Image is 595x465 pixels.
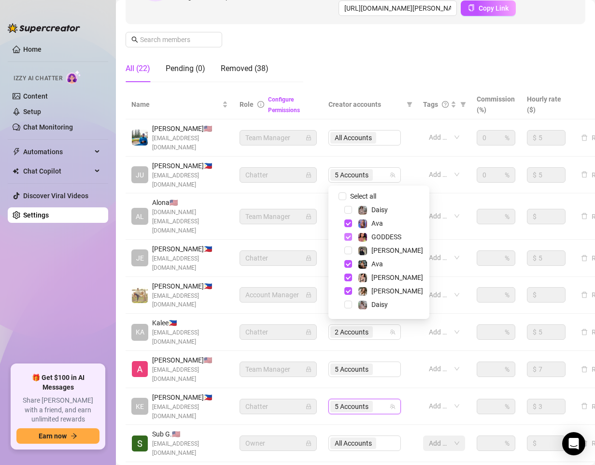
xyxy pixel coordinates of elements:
[390,172,396,178] span: team
[23,144,92,160] span: Automations
[13,168,19,174] img: Chat Copilot
[423,99,438,110] span: Tags
[152,291,228,310] span: [EMAIL_ADDRESS][DOMAIN_NAME]
[330,326,373,338] span: 2 Accounts
[407,102,412,107] span: filter
[152,365,228,384] span: [EMAIL_ADDRESS][DOMAIN_NAME]
[471,90,521,119] th: Commission (%)
[371,206,388,214] span: Daisy
[358,287,367,296] img: Paige
[346,191,380,202] span: Select all
[306,214,312,219] span: lock
[152,392,228,403] span: [PERSON_NAME] 🇵🇭
[458,97,468,112] span: filter
[245,436,311,450] span: Owner
[521,90,571,119] th: Hourly rate ($)
[245,399,311,414] span: Chatter
[358,206,367,215] img: Daisy
[8,23,80,33] img: logo-BBDzfeDw.svg
[240,101,254,108] span: Role
[306,366,312,372] span: lock
[268,96,300,114] a: Configure Permissions
[166,63,205,74] div: Pending (0)
[257,101,264,108] span: info-circle
[126,63,150,74] div: All (22)
[245,251,311,265] span: Chatter
[13,148,20,156] span: thunderbolt
[152,355,228,365] span: [PERSON_NAME] 🇺🇸
[126,90,234,119] th: Name
[16,428,99,444] button: Earn nowarrow-right
[152,403,228,421] span: [EMAIL_ADDRESS][DOMAIN_NAME]
[306,292,312,298] span: lock
[23,192,88,200] a: Discover Viral Videos
[371,219,383,227] span: Ava
[335,170,368,180] span: 5 Accounts
[245,288,311,302] span: Account Manager
[371,287,423,295] span: [PERSON_NAME]
[245,209,311,224] span: Team Manager
[344,206,352,214] span: Select tree node
[562,432,585,455] div: Open Intercom Messenger
[371,260,383,268] span: Ava
[371,233,401,241] span: GODDESS
[306,172,312,178] span: lock
[152,160,228,171] span: [PERSON_NAME] 🇵🇭
[136,327,144,337] span: KA
[306,255,312,261] span: lock
[358,233,367,242] img: GODDESS
[468,4,475,11] span: copy
[131,36,138,43] span: search
[152,208,228,235] span: [DOMAIN_NAME][EMAIL_ADDRESS][DOMAIN_NAME]
[371,301,388,308] span: Daisy
[358,274,367,282] img: Jenna
[132,436,148,451] img: Sub Genius
[358,219,367,228] img: Ava
[152,318,228,328] span: Kalee 🇵🇭
[152,439,228,458] span: [EMAIL_ADDRESS][DOMAIN_NAME]
[132,361,148,377] img: Alexicon Ortiaga
[461,0,516,16] button: Copy Link
[344,219,352,227] span: Select tree node
[344,260,352,268] span: Select tree node
[344,287,352,295] span: Select tree node
[221,63,269,74] div: Removed (38)
[358,247,367,255] img: Anna
[23,123,73,131] a: Chat Monitoring
[442,101,449,108] span: question-circle
[152,134,228,152] span: [EMAIL_ADDRESS][DOMAIN_NAME]
[344,301,352,308] span: Select tree node
[152,281,228,291] span: [PERSON_NAME] 🇵🇭
[132,130,148,145] img: Emad Ataei
[245,325,311,339] span: Chatter
[23,108,41,116] a: Setup
[358,260,367,269] img: Ava
[14,74,62,83] span: Izzy AI Chatter
[152,328,228,347] span: [EMAIL_ADDRESS][DOMAIN_NAME]
[39,432,67,440] span: Earn now
[306,404,312,409] span: lock
[71,433,77,439] span: arrow-right
[371,274,423,281] span: [PERSON_NAME]
[136,401,144,412] span: KE
[335,401,368,412] span: 5 Accounts
[152,123,228,134] span: [PERSON_NAME] 🇺🇸
[136,170,144,180] span: JU
[131,99,220,110] span: Name
[479,4,509,12] span: Copy Link
[23,163,92,179] span: Chat Copilot
[306,135,312,141] span: lock
[152,429,228,439] span: Sub G. 🇺🇸
[23,211,49,219] a: Settings
[66,70,81,84] img: AI Chatter
[16,373,99,392] span: 🎁 Get $100 in AI Messages
[152,197,228,208] span: Alona 🇺🇸
[136,211,144,222] span: AL
[306,440,312,446] span: lock
[344,233,352,241] span: Select tree node
[344,274,352,281] span: Select tree node
[152,254,228,273] span: [EMAIL_ADDRESS][DOMAIN_NAME]
[306,329,312,335] span: lock
[245,362,311,377] span: Team Manager
[136,253,144,263] span: JE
